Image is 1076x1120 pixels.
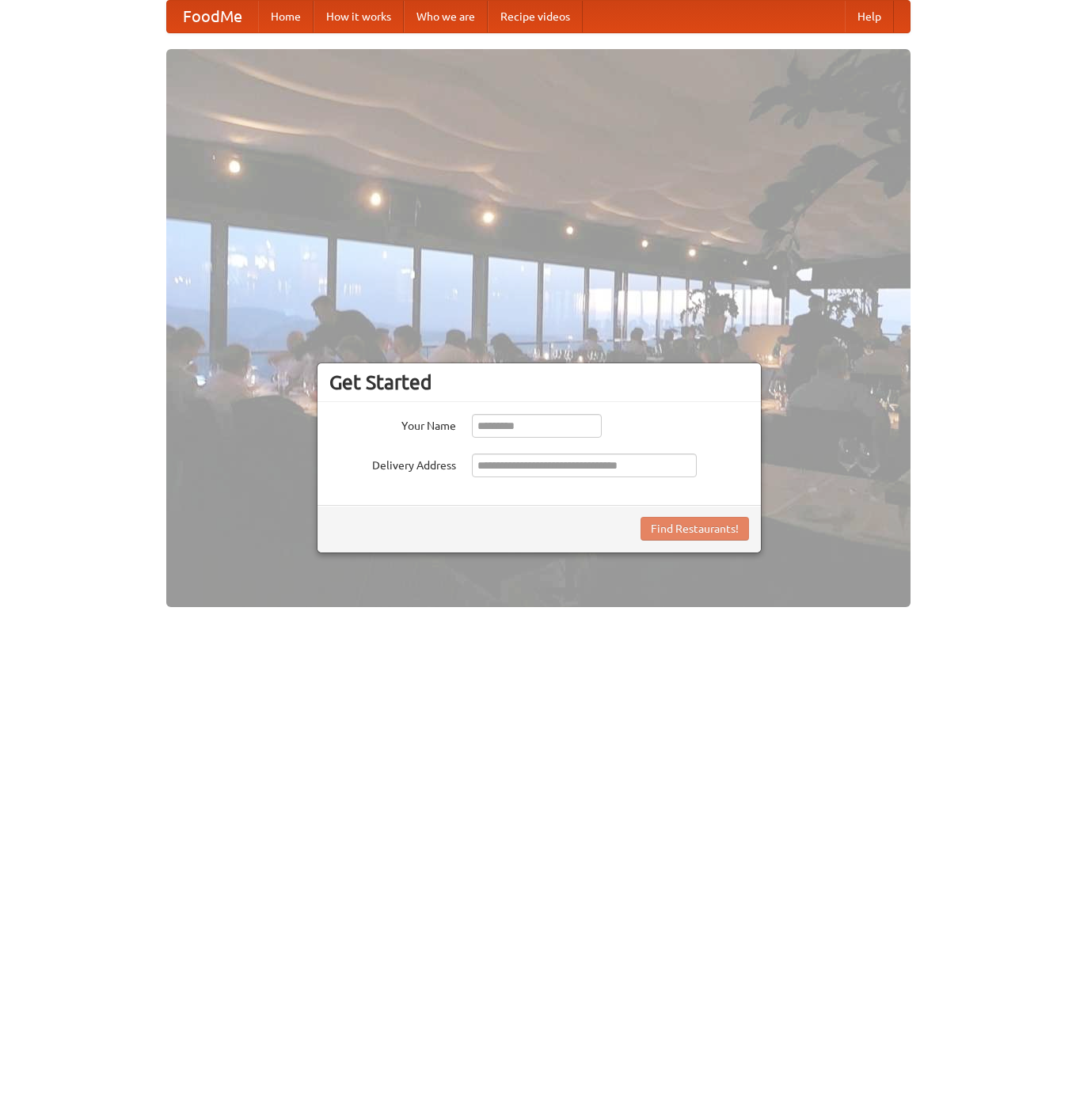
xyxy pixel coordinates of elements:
[329,370,749,394] h3: Get Started
[641,517,749,541] button: Find Restaurants!
[845,1,894,32] a: Help
[329,414,456,434] label: Your Name
[404,1,488,32] a: Who we are
[167,1,258,32] a: FoodMe
[488,1,583,32] a: Recipe videos
[258,1,314,32] a: Home
[314,1,404,32] a: How it works
[329,454,456,473] label: Delivery Address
